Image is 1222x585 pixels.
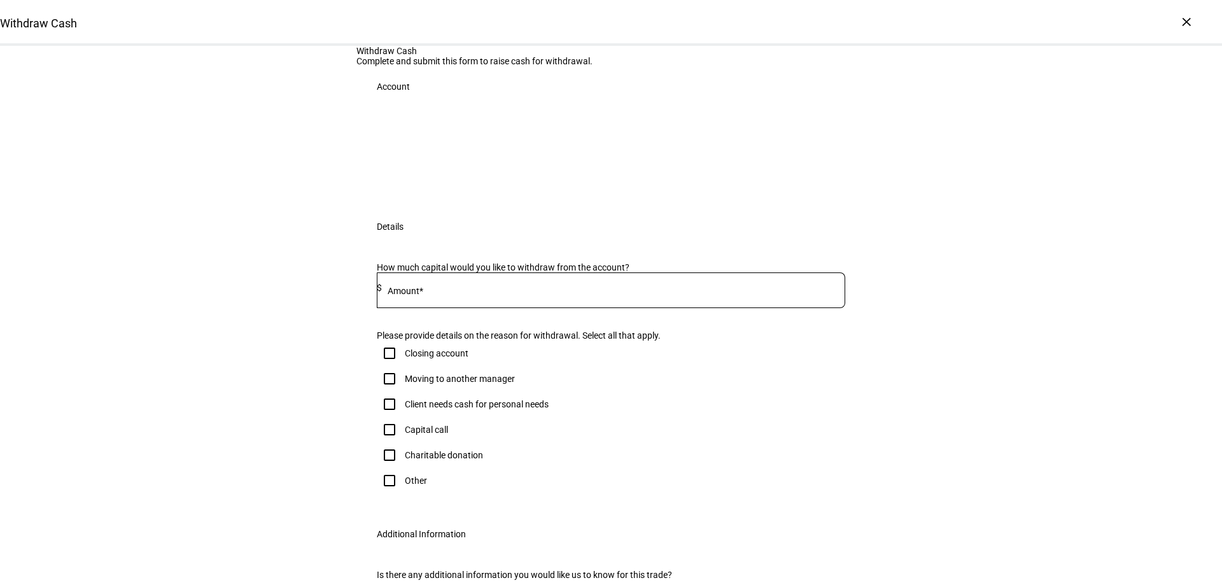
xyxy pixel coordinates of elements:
div: Client needs cash for personal needs [405,399,549,409]
div: Is there any additional information you would like us to know for this trade? [377,570,845,580]
span: $ [377,283,382,293]
div: Complete and submit this form to raise cash for withdrawal. [356,56,866,66]
div: Moving to another manager [405,374,515,384]
div: Please provide details on the reason for withdrawal. Select all that apply. [377,330,845,341]
div: How much capital would you like to withdraw from the account? [377,262,845,272]
div: Other [405,476,427,486]
div: Withdraw Cash [356,46,866,56]
div: Account [377,81,410,92]
div: Closing account [405,348,468,358]
div: Charitable donation [405,450,483,460]
div: Additional Information [377,529,466,539]
mat-label: Amount* [388,286,423,296]
div: × [1176,11,1197,32]
div: Capital call [405,425,448,435]
div: Details [377,222,404,232]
